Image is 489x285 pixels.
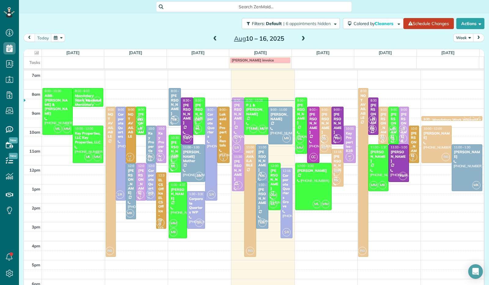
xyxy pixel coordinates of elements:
span: MK [169,228,178,236]
span: ML [136,125,144,133]
span: CC [309,153,318,161]
span: 9:00 - 10:30 [138,108,155,112]
div: [PERSON_NAME] [171,94,179,116]
span: ML [296,135,304,143]
span: 9:00 - 12:00 [309,108,326,112]
span: ML [194,125,202,133]
div: [PERSON_NAME] [309,112,318,134]
span: 1:00 - 3:30 [258,183,273,187]
span: MK [472,181,480,189]
span: AC [159,154,162,158]
div: Mandatory Work Weekend Mandatory Work Weekend [75,94,101,111]
span: ML [389,134,397,142]
div: [PERSON_NAME] [297,168,330,173]
span: RB [246,247,254,255]
a: [DATE] [441,50,454,55]
span: RB [358,247,366,255]
div: [PERSON_NAME] [321,112,330,134]
span: ML [269,200,277,208]
span: 12pm [29,168,40,172]
a: [DATE] [129,50,142,55]
span: 1:30 - 3:30 [189,192,204,196]
span: MK [332,176,340,185]
div: [PERSON_NAME] [370,150,387,163]
div: Key Properties, LLC Key Properties, LLC [158,131,164,202]
div: ABB- [PERSON_NAME] & [PERSON_NAME] [44,94,71,116]
span: MK [282,134,291,142]
div: [PERSON_NAME] [333,112,342,134]
button: next [473,34,484,42]
span: Aug [234,35,246,42]
div: NOT AVAILABLE [108,112,114,139]
span: 10:00 - 12:00 [424,127,442,131]
span: 11:00 - 1:00 [183,145,200,149]
span: MM [322,200,330,208]
div: [PERSON_NAME] [297,103,306,125]
h2: 10 – 16, 2025 [221,35,297,42]
div: [PERSON_NAME] [423,131,450,140]
span: 10:00 - 12:00 [158,127,177,131]
span: MM [63,125,71,133]
div: [PERSON_NAME] & [PERSON_NAME] [401,112,407,169]
span: 8:00 - 5:00 [360,89,375,93]
span: 8:30 - 11:00 [183,98,200,102]
div: [PERSON_NAME] [183,103,191,125]
span: MM [93,153,101,161]
div: Key Properties-B2B [345,131,354,153]
span: MK [171,116,179,124]
span: 12:00 - 3:00 [128,164,145,168]
span: 9:00 - 2:00 [118,108,133,112]
button: Filters: Default | 6 appointments hidden [242,18,340,29]
div: [PERSON_NAME] [138,168,144,195]
span: [PERSON_NAME] invoice [232,58,274,62]
span: 10:30 - 12:30 [171,136,189,140]
span: HH [333,134,342,142]
span: Colored by [354,21,395,26]
div: NOT AVAILABLE [128,112,134,139]
span: ML [313,200,321,208]
span: 9:00 - 2:00 [207,108,222,112]
span: 9:00 - 11:30 [322,108,338,112]
span: 10:00 - 12:00 [346,127,364,131]
span: 10:00 - 12:00 [75,127,93,131]
span: MK [146,153,154,161]
div: Key Properties, LLC Key Properties, LLC [75,131,101,144]
a: [DATE] [254,50,267,55]
span: LC [159,220,162,224]
span: 12:00 - 2:30 [297,164,314,168]
span: 10:00 - 12:00 [411,127,429,131]
span: MK [378,181,387,189]
span: 4pm [32,243,40,248]
span: AC [138,192,142,195]
span: 11:30 - 1:30 [234,155,251,159]
span: 9:00 - 11:00 [401,108,417,112]
span: 11:00 - 5:00 [246,145,263,149]
small: 2 [346,157,354,162]
span: 12:00 - 2:00 [138,164,155,168]
span: 7am [32,73,40,78]
span: 12:15 - 4:00 [283,169,299,173]
div: [PERSON_NAME] [171,140,179,162]
small: 2 [220,157,227,162]
span: SR [207,191,215,199]
span: ML [84,153,93,161]
span: | 6 appointments hidden [283,21,331,26]
span: 1:00 - 4:00 [171,183,186,187]
span: Filters: [252,21,265,26]
span: Default [266,21,282,26]
span: 8:30 - 10:30 [195,98,212,102]
div: [PERSON_NAME] [411,131,417,157]
button: today [35,34,52,42]
div: [PERSON_NAME] [454,150,480,159]
a: [DATE] [316,50,329,55]
span: RB [320,144,328,152]
span: 12:30 - 3:30 [158,173,175,177]
div: Key Properties, LLC Key Properties, LLC [148,131,154,202]
div: [PERSON_NAME] [390,150,407,163]
span: 8am [32,92,40,97]
span: LC [411,154,415,158]
span: 11:00 - 1:30 [454,145,470,149]
a: [DATE] [191,50,204,55]
span: 5pm [32,262,40,267]
span: SR [146,191,154,199]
